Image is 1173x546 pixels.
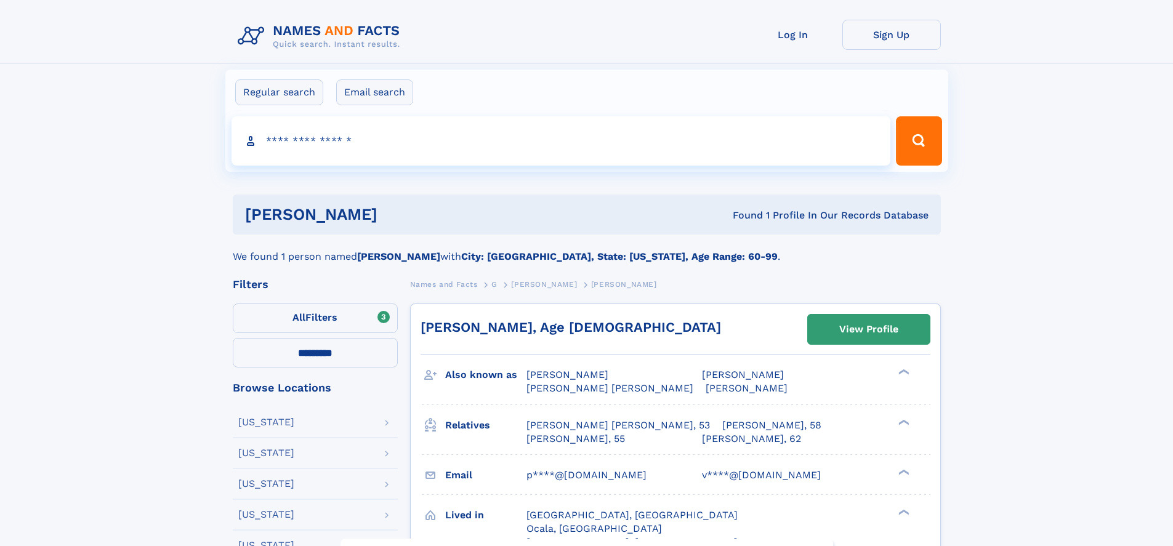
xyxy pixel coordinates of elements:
[526,382,693,394] span: [PERSON_NAME] [PERSON_NAME]
[895,368,910,376] div: ❯
[702,369,784,380] span: [PERSON_NAME]
[445,415,526,436] h3: Relatives
[895,508,910,516] div: ❯
[238,448,294,458] div: [US_STATE]
[896,116,941,166] button: Search Button
[336,79,413,105] label: Email search
[842,20,941,50] a: Sign Up
[895,468,910,476] div: ❯
[744,20,842,50] a: Log In
[526,509,738,521] span: [GEOGRAPHIC_DATA], [GEOGRAPHIC_DATA]
[526,523,662,534] span: Ocala, [GEOGRAPHIC_DATA]
[233,235,941,264] div: We found 1 person named with .
[511,276,577,292] a: [PERSON_NAME]
[526,369,608,380] span: [PERSON_NAME]
[526,419,710,432] a: [PERSON_NAME] [PERSON_NAME], 53
[421,319,721,335] a: [PERSON_NAME], Age [DEMOGRAPHIC_DATA]
[292,311,305,323] span: All
[233,279,398,290] div: Filters
[591,280,657,289] span: [PERSON_NAME]
[410,276,478,292] a: Names and Facts
[357,251,440,262] b: [PERSON_NAME]
[238,510,294,520] div: [US_STATE]
[706,382,788,394] span: [PERSON_NAME]
[233,20,410,53] img: Logo Names and Facts
[445,364,526,385] h3: Also known as
[238,479,294,489] div: [US_STATE]
[233,382,398,393] div: Browse Locations
[238,417,294,427] div: [US_STATE]
[235,79,323,105] label: Regular search
[491,280,498,289] span: G
[461,251,778,262] b: City: [GEOGRAPHIC_DATA], State: [US_STATE], Age Range: 60-99
[511,280,577,289] span: [PERSON_NAME]
[445,505,526,526] h3: Lived in
[445,465,526,486] h3: Email
[555,209,929,222] div: Found 1 Profile In Our Records Database
[491,276,498,292] a: G
[233,303,398,333] label: Filters
[526,432,625,446] a: [PERSON_NAME], 55
[702,432,801,446] a: [PERSON_NAME], 62
[808,315,930,344] a: View Profile
[839,315,898,343] div: View Profile
[895,418,910,426] div: ❯
[232,116,891,166] input: search input
[722,419,821,432] a: [PERSON_NAME], 58
[245,207,555,222] h1: [PERSON_NAME]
